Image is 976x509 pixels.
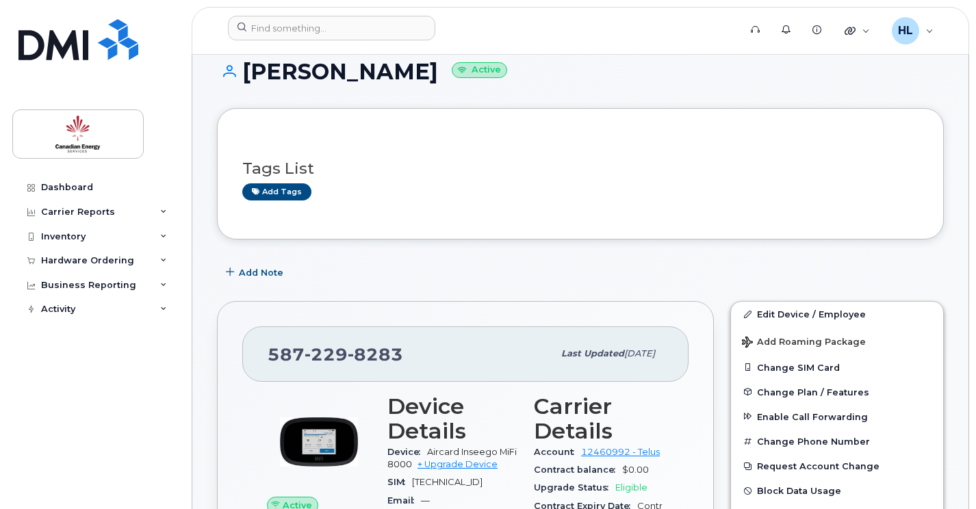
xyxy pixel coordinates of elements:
[268,344,403,365] span: 587
[731,302,943,326] a: Edit Device / Employee
[561,348,624,358] span: Last updated
[731,404,943,429] button: Enable Call Forwarding
[882,17,943,44] div: Heather Lee
[228,16,435,40] input: Find something...
[534,394,664,443] h3: Carrier Details
[242,183,311,200] a: Add tags
[742,337,866,350] span: Add Roaming Package
[731,454,943,478] button: Request Account Change
[757,387,869,397] span: Change Plan / Features
[534,482,615,493] span: Upgrade Status
[387,477,412,487] span: SIM
[898,23,913,39] span: HL
[418,459,498,469] a: + Upgrade Device
[387,447,517,469] span: Aircard Inseego MiFi 8000
[534,447,581,457] span: Account
[615,482,647,493] span: Eligible
[757,411,868,421] span: Enable Call Forwarding
[835,17,879,44] div: Quicklinks
[387,495,421,506] span: Email
[622,465,649,475] span: $0.00
[421,495,430,506] span: —
[242,160,919,177] h3: Tags List
[731,380,943,404] button: Change Plan / Features
[387,394,517,443] h3: Device Details
[217,60,944,83] h1: [PERSON_NAME]
[731,355,943,380] button: Change SIM Card
[387,447,427,457] span: Device
[534,465,622,475] span: Contract balance
[239,266,283,279] span: Add Note
[452,62,507,78] small: Active
[412,477,483,487] span: [TECHNICAL_ID]
[278,401,360,483] img: image20231002-4137094-o2pmbx.jpeg
[305,344,348,365] span: 229
[731,478,943,503] button: Block Data Usage
[348,344,403,365] span: 8283
[731,429,943,454] button: Change Phone Number
[217,260,295,285] button: Add Note
[581,447,660,457] a: 12460992 - Telus
[624,348,655,358] span: [DATE]
[731,327,943,355] button: Add Roaming Package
